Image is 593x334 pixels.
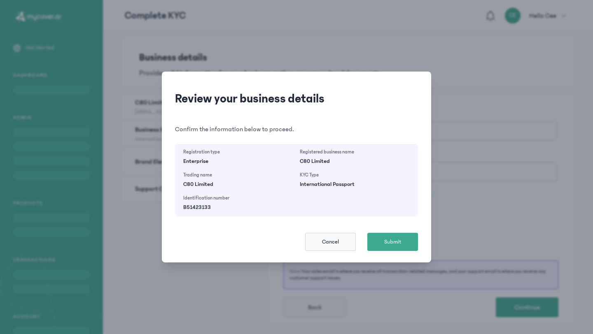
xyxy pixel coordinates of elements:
[183,157,282,165] p: Enterprise
[384,238,402,246] span: Submit
[300,157,399,165] p: C80 Limited
[183,203,282,211] p: B51423133
[183,172,293,179] span: Trading name
[183,180,282,188] p: C80 Limited
[367,233,418,251] button: Submit
[300,149,410,155] span: Registered business name
[183,195,293,202] span: Identification number
[300,180,399,188] p: International Passport
[175,124,418,134] p: Confirm the information below to proceed.
[175,91,418,106] h3: Review your business details
[305,233,356,251] button: Cancel
[183,149,293,155] span: Registration type
[322,238,339,246] span: Cancel
[300,172,410,179] span: KYC Type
